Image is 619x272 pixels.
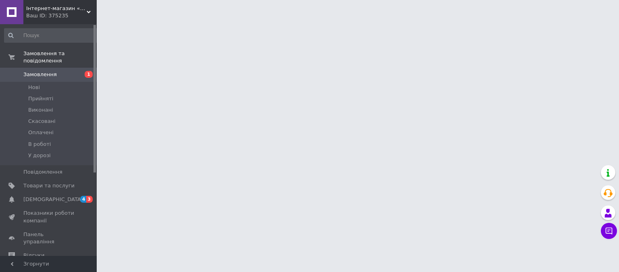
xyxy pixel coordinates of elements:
[23,168,62,176] span: Повідомлення
[85,71,93,78] span: 1
[23,196,83,203] span: [DEMOGRAPHIC_DATA]
[86,196,93,203] span: 3
[28,152,51,159] span: У дорозі
[23,231,75,245] span: Панель управління
[23,50,97,64] span: Замовлення та повідомлення
[23,210,75,224] span: Показники роботи компанії
[23,252,44,259] span: Відгуки
[601,223,617,239] button: Чат з покупцем
[26,5,87,12] span: Інтернет-магазин «ТS Оdez»
[26,12,97,19] div: Ваш ID: 375235
[4,28,100,43] input: Пошук
[23,182,75,189] span: Товари та послуги
[28,141,51,148] span: В роботі
[80,196,87,203] span: 4
[28,129,54,136] span: Оплачені
[28,106,53,114] span: Виконані
[28,118,56,125] span: Скасовані
[28,95,53,102] span: Прийняті
[23,71,57,78] span: Замовлення
[28,84,40,91] span: Нові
